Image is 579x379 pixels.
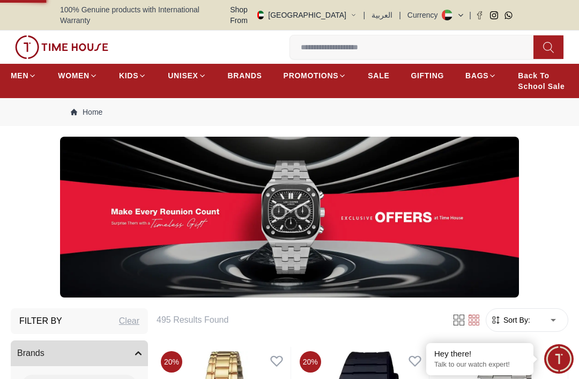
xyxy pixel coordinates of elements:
span: | [363,10,366,20]
span: | [399,10,401,20]
img: ... [15,35,108,59]
a: Facebook [476,11,484,19]
div: Hey there! [434,348,525,359]
span: BRANDS [228,70,262,81]
p: Talk to our watch expert! [434,360,525,369]
a: Home [71,107,102,117]
span: BAGS [465,70,488,81]
span: GIFTING [411,70,444,81]
a: Back To School Sale [518,66,568,96]
span: 20 % [161,351,182,373]
span: 100% Genuine products with International Warranty [60,4,225,26]
span: Brands [17,347,44,360]
a: MEN [11,66,36,85]
a: Instagram [490,11,498,19]
span: SALE [368,70,389,81]
button: Sort By: [491,315,530,325]
img: United Arab Emirates [257,11,264,19]
div: Clear [119,315,139,328]
a: Whatsapp [504,11,513,19]
span: Sort By: [501,315,530,325]
span: UNISEX [168,70,198,81]
a: WOMEN [58,66,98,85]
a: GIFTING [411,66,444,85]
span: WOMEN [58,70,90,81]
h3: Filter By [19,315,62,328]
button: Shop From[GEOGRAPHIC_DATA] [225,4,357,26]
span: Back To School Sale [518,70,568,92]
button: Brands [11,340,148,366]
a: SALE [368,66,389,85]
a: PROMOTIONS [284,66,347,85]
a: KIDS [119,66,146,85]
span: PROMOTIONS [284,70,339,81]
div: Currency [407,10,442,20]
span: | [469,10,471,20]
div: Chat Widget [544,344,574,374]
nav: Breadcrumb [60,98,519,126]
h6: 495 Results Found [157,314,439,326]
a: BRANDS [228,66,262,85]
a: UNISEX [168,66,206,85]
span: KIDS [119,70,138,81]
img: ... [60,137,519,298]
a: BAGS [465,66,496,85]
span: MEN [11,70,28,81]
span: 20 % [300,351,321,373]
button: العربية [372,10,392,20]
